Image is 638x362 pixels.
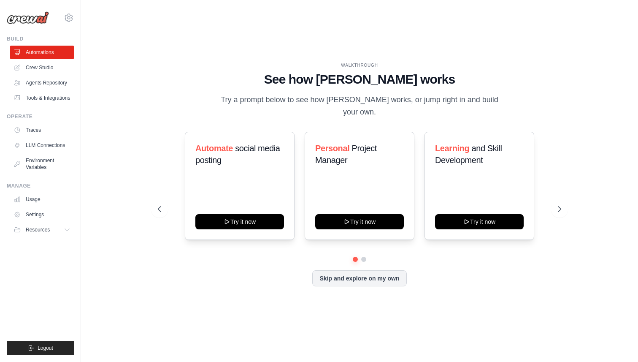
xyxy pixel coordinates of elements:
span: Project Manager [315,144,377,165]
a: Crew Studio [10,61,74,74]
a: Environment Variables [10,154,74,174]
p: Try a prompt below to see how [PERSON_NAME] works, or jump right in and build your own. [218,94,501,119]
button: Try it now [435,214,524,229]
a: Traces [10,123,74,137]
a: LLM Connections [10,139,74,152]
button: Logout [7,341,74,355]
div: WALKTHROUGH [158,62,562,68]
div: Manage [7,182,74,189]
a: Automations [10,46,74,59]
button: Try it now [315,214,404,229]
a: Tools & Integrations [10,91,74,105]
div: Operate [7,113,74,120]
span: Learning [435,144,469,153]
img: Logo [7,11,49,24]
span: social media posting [195,144,280,165]
button: Resources [10,223,74,237]
h1: See how [PERSON_NAME] works [158,72,562,87]
span: Resources [26,226,50,233]
span: Automate [195,144,233,153]
a: Settings [10,208,74,221]
button: Skip and explore on my own [312,270,406,286]
a: Agents Repository [10,76,74,90]
span: Logout [38,345,53,351]
span: Personal [315,144,349,153]
div: Build [7,35,74,42]
a: Usage [10,193,74,206]
button: Try it now [195,214,284,229]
